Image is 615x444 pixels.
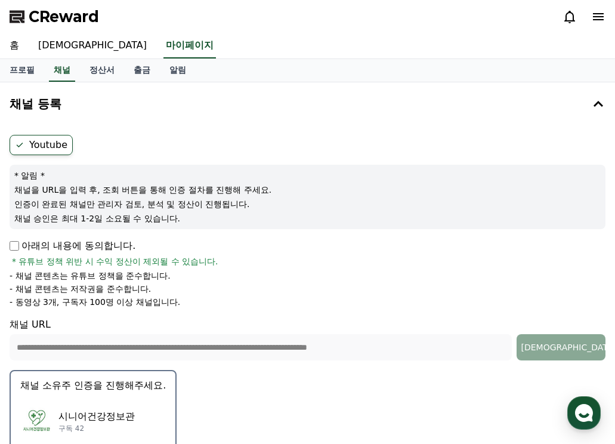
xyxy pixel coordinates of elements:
[12,255,218,267] span: * 유튜브 정책 위반 시 수익 정산이 제외될 수 있습니다.
[29,33,156,58] a: [DEMOGRAPHIC_DATA]
[29,7,99,26] span: CReward
[184,363,199,372] span: 설정
[38,363,45,372] span: 홈
[124,59,160,82] a: 출금
[10,296,180,308] p: - 동영상 3개, 구독자 100명 이상 채널입니다.
[10,283,151,295] p: - 채널 콘텐츠는 저작권을 준수합니다.
[20,405,54,438] img: 시니어건강정보관
[5,87,610,121] button: 채널 등록
[517,334,605,360] button: [DEMOGRAPHIC_DATA]
[10,97,61,110] h4: 채널 등록
[14,212,601,224] p: 채널 승인은 최대 1-2일 소요될 수 있습니다.
[10,7,99,26] a: CReward
[58,424,135,433] p: 구독 42
[10,317,605,360] div: 채널 URL
[10,135,73,155] label: Youtube
[10,239,135,253] p: 아래의 내용에 동의합니다.
[154,345,229,375] a: 설정
[14,198,601,210] p: 인증이 완료된 채널만 관리자 검토, 분석 및 정산이 진행됩니다.
[49,59,75,82] a: 채널
[20,378,166,393] p: 채널 소유주 인증을 진행해주세요.
[4,345,79,375] a: 홈
[58,409,135,424] p: 시니어건강정보관
[521,341,601,353] div: [DEMOGRAPHIC_DATA]
[163,33,216,58] a: 마이페이지
[10,270,171,282] p: - 채널 콘텐츠는 유튜브 정책을 준수합니다.
[160,59,196,82] a: 알림
[80,59,124,82] a: 정산서
[79,345,154,375] a: 대화
[109,363,123,373] span: 대화
[14,184,601,196] p: 채널을 URL을 입력 후, 조회 버튼을 통해 인증 절차를 진행해 주세요.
